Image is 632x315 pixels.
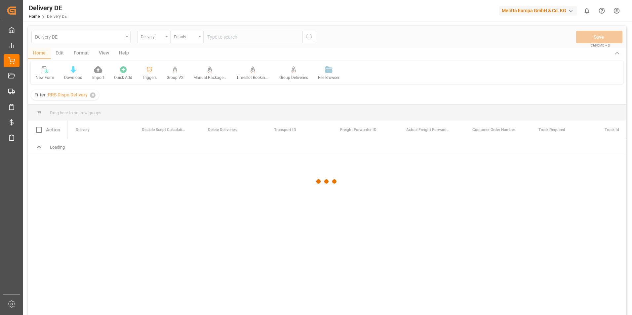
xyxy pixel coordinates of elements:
button: show 0 new notifications [579,3,594,18]
button: Help Center [594,3,609,18]
div: Melitta Europa GmbH & Co. KG [499,6,577,16]
div: Delivery DE [29,3,67,13]
button: Melitta Europa GmbH & Co. KG [499,4,579,17]
a: Home [29,14,40,19]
